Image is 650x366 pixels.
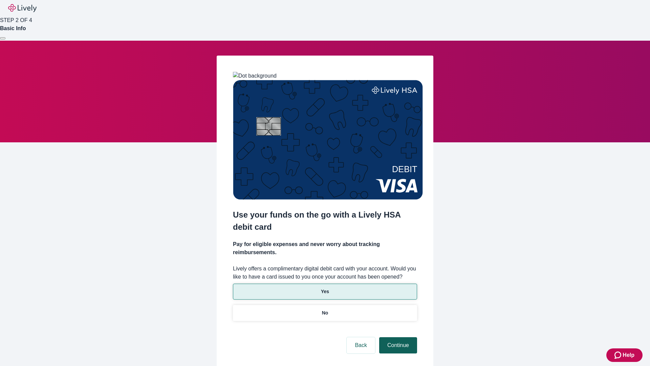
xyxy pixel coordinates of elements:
[233,72,277,80] img: Dot background
[8,4,37,12] img: Lively
[379,337,417,353] button: Continue
[233,80,423,200] img: Debit card
[233,265,417,281] label: Lively offers a complimentary digital debit card with your account. Would you like to have a card...
[606,348,643,362] button: Zendesk support iconHelp
[321,288,329,295] p: Yes
[233,240,417,257] h4: Pay for eligible expenses and never worry about tracking reimbursements.
[614,351,623,359] svg: Zendesk support icon
[233,305,417,321] button: No
[233,209,417,233] h2: Use your funds on the go with a Lively HSA debit card
[623,351,634,359] span: Help
[347,337,375,353] button: Back
[322,309,328,317] p: No
[233,284,417,300] button: Yes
